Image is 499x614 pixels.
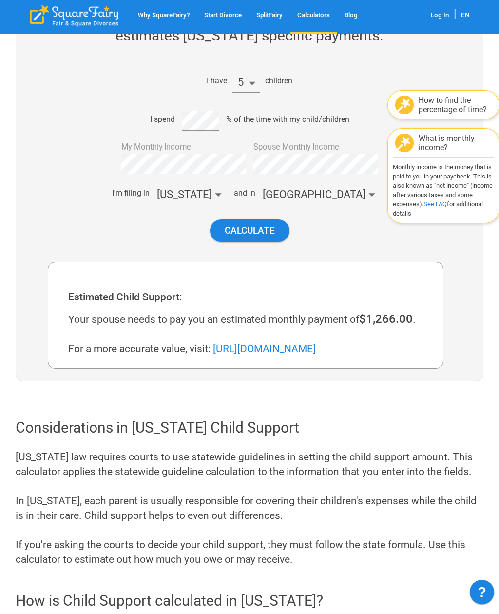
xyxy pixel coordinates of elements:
div: [US_STATE] [157,185,227,205]
iframe: JSD widget [465,575,499,614]
button: Calculate [210,219,289,241]
div: children [265,76,292,85]
a: [URL][DOMAIN_NAME] [213,343,316,355]
div: % of the time with my child/children [226,115,349,124]
label: Spouse Monthly Income [253,141,339,153]
div: and in [234,188,255,198]
span: | [449,7,461,20]
div: 5 [232,73,260,93]
div: What is monthly income? [419,134,492,152]
a: Start Divorce [197,10,249,21]
div: Monthly income is the money that is paid to you in your paycheck. This is also known as "net inco... [393,157,494,218]
a: SplitFairy [249,10,290,21]
div: I'm filing in [112,188,150,198]
div: [GEOGRAPHIC_DATA] [263,185,380,205]
div: SquareFairy Logo [30,5,118,27]
div: Your spouse needs to pay you an estimated monthly payment of . For a more accurate value, visit: [68,312,431,356]
a: See FAQ [423,200,447,208]
a: Calculators [290,10,337,21]
a: Blog [337,10,365,21]
a: Log In [431,11,449,19]
a: Why SquareFairy? [131,10,197,21]
div: How to find the percentage of time? [419,96,492,114]
div: EN [461,9,469,21]
div: [US_STATE] law requires courts to use statewide guidelines in setting the child support amount. T... [16,450,483,567]
div: Considerations in [US_STATE] Child Support [16,418,483,437]
div: How is Child Support calculated in [US_STATE]? [16,591,483,611]
label: My Monthly Income [121,141,191,153]
span: $1,266.00 [359,312,413,326]
div: Estimated Child Support: [68,290,431,304]
div: I have [207,76,227,85]
div: I spend [150,115,175,124]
